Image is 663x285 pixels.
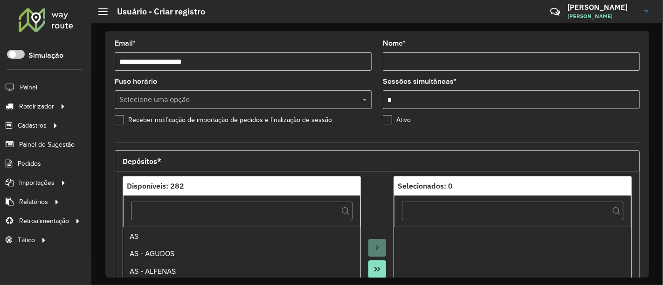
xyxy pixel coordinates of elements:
[108,7,205,17] h2: Usuário - Criar registro
[123,157,161,165] span: Depósitos*
[115,38,136,49] label: Email
[130,248,354,259] div: AS - AGUDOS
[19,178,55,188] span: Importações
[18,121,47,130] span: Cadastros
[567,12,637,20] span: [PERSON_NAME]
[383,76,456,87] label: Sessões simultâneas
[18,235,35,245] span: Tático
[368,260,386,278] button: Move All to Target
[19,216,69,226] span: Retroalimentação
[130,265,354,277] div: AS - ALFENAS
[19,140,75,149] span: Painel de Sugestão
[115,115,332,125] label: Receber notificação de importação de pedidos e finalização de sessão
[28,50,63,61] label: Simulação
[130,231,354,242] div: AS
[398,180,628,191] div: Selecionados: 0
[19,102,54,111] span: Roteirizador
[545,2,565,22] a: Contato Rápido
[567,3,637,12] h3: [PERSON_NAME]
[383,38,406,49] label: Nome
[383,115,411,125] label: Ativo
[115,76,157,87] label: Fuso horário
[20,82,37,92] span: Painel
[127,180,357,191] div: Disponíveis: 282
[19,197,48,207] span: Relatórios
[18,159,41,169] span: Pedidos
